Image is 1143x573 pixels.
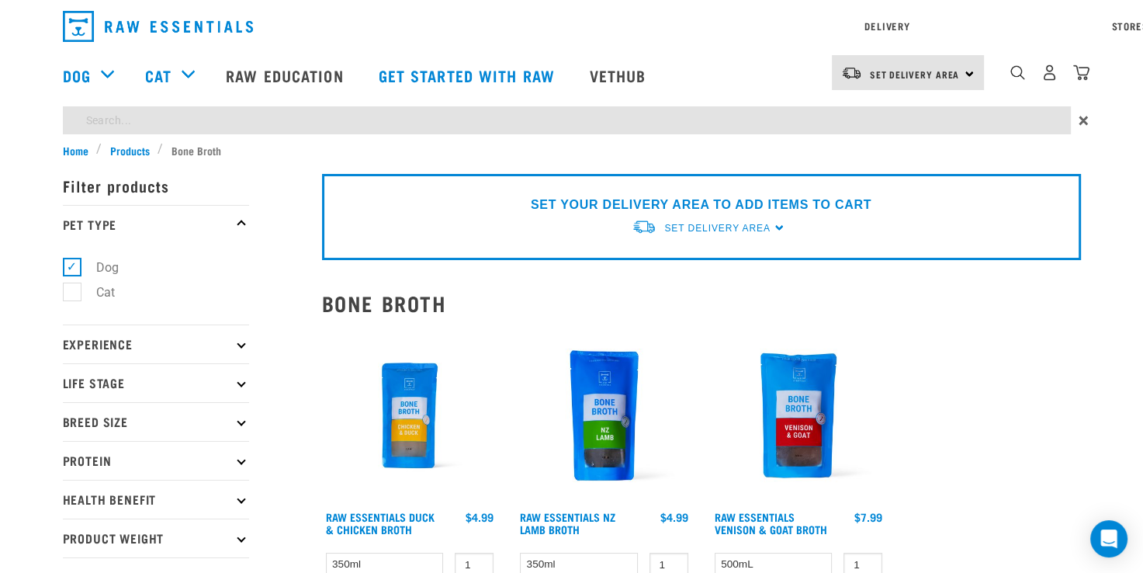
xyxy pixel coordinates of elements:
[63,142,88,158] span: Home
[71,283,121,302] label: Cat
[145,64,171,87] a: Cat
[63,166,249,205] p: Filter products
[71,258,125,277] label: Dog
[363,44,574,106] a: Get started with Raw
[102,142,158,158] a: Products
[1010,65,1025,80] img: home-icon-1@2x.png
[864,23,909,29] a: Delivery
[711,328,887,504] img: Raw Essentials Venison Goat Novel Protein Hypoallergenic Bone Broth Cats & Dogs
[715,514,827,532] a: Raw Essentials Venison & Goat Broth
[516,328,692,504] img: Raw Essentials New Zealand Lamb Bone Broth For Cats & Dogs
[326,514,435,532] a: Raw Essentials Duck & Chicken Broth
[466,511,494,523] div: $4.99
[660,511,688,523] div: $4.99
[322,328,498,504] img: RE Product Shoot 2023 Nov8793 1
[664,223,770,234] span: Set Delivery Area
[1079,106,1089,134] span: ×
[63,441,249,480] p: Protein
[1073,64,1089,81] img: home-icon@2x.png
[632,219,656,235] img: van-moving.png
[1041,64,1058,81] img: user.png
[63,142,1081,158] nav: breadcrumbs
[63,519,249,557] p: Product Weight
[574,44,666,106] a: Vethub
[50,5,1093,48] nav: dropdown navigation
[531,196,871,214] p: SET YOUR DELIVERY AREA TO ADD ITEMS TO CART
[63,205,249,244] p: Pet Type
[110,142,150,158] span: Products
[63,402,249,441] p: Breed Size
[322,291,1081,315] h2: Bone Broth
[63,480,249,519] p: Health Benefit
[520,514,615,532] a: Raw Essentials NZ Lamb Broth
[63,11,253,42] img: Raw Essentials Logo
[854,511,882,523] div: $7.99
[63,106,1071,134] input: Search...
[841,66,862,80] img: van-moving.png
[63,325,249,363] p: Experience
[870,71,960,77] span: Set Delivery Area
[210,44,362,106] a: Raw Education
[63,363,249,402] p: Life Stage
[63,142,97,158] a: Home
[63,64,91,87] a: Dog
[1090,520,1127,557] div: Open Intercom Messenger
